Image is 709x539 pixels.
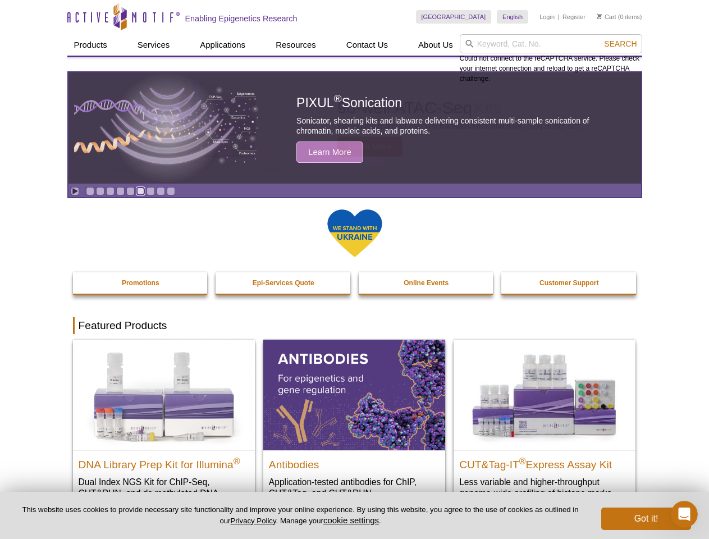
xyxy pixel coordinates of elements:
a: Cart [597,13,616,21]
img: DNA Library Prep Kit for Illumina [73,340,255,450]
a: Contact Us [340,34,395,56]
a: [GEOGRAPHIC_DATA] [416,10,492,24]
a: Register [562,13,586,21]
a: Epi-Services Quote [216,272,351,294]
strong: Online Events [404,279,449,287]
strong: Customer Support [539,279,598,287]
a: Go to slide 3 [106,187,115,195]
button: Search [601,39,640,49]
h2: Antibodies [269,454,440,471]
span: Search [604,39,637,48]
img: We Stand With Ukraine [327,208,383,258]
sup: ® [334,93,342,105]
sup: ® [234,456,240,465]
a: Go to slide 8 [157,187,165,195]
a: Resources [269,34,323,56]
a: CUT&Tag-IT® Express Assay Kit CUT&Tag-IT®Express Assay Kit Less variable and higher-throughput ge... [454,340,635,510]
button: Got it! [601,508,691,530]
h2: CUT&Tag-IT Express Assay Kit [459,454,630,471]
strong: Epi-Services Quote [253,279,314,287]
img: Your Cart [597,13,602,19]
a: Customer Support [501,272,637,294]
input: Keyword, Cat. No. [460,34,642,53]
a: About Us [411,34,460,56]
a: Go to slide 6 [136,187,145,195]
span: Learn More [296,141,363,163]
a: Toggle autoplay [71,187,79,195]
a: Applications [193,34,252,56]
img: All Antibodies [263,340,445,450]
a: Products [67,34,114,56]
img: PIXUL sonication [74,72,259,184]
p: This website uses cookies to provide necessary site functionality and improve your online experie... [18,505,583,526]
div: Could not connect to the reCAPTCHA service. Please check your internet connection and reload to g... [460,34,642,84]
a: Go to slide 1 [86,187,94,195]
h2: Featured Products [73,317,637,334]
iframe: Intercom live chat [671,501,698,528]
h2: DNA Library Prep Kit for Illumina [79,454,249,471]
a: Privacy Policy [230,517,276,525]
a: Online Events [359,272,495,294]
a: Go to slide 4 [116,187,125,195]
li: | [558,10,560,24]
a: Services [131,34,177,56]
span: PIXUL Sonication [296,95,402,110]
p: Dual Index NGS Kit for ChIP-Seq, CUT&RUN, and ds methylated DNA assays. [79,476,249,510]
a: Go to slide 5 [126,187,135,195]
a: PIXUL sonication PIXUL®Sonication Sonicator, shearing kits and labware delivering consistent mult... [68,72,641,184]
button: cookie settings [323,515,379,525]
sup: ® [519,456,526,465]
a: Go to slide 9 [167,187,175,195]
a: All Antibodies Antibodies Application-tested antibodies for ChIP, CUT&Tag, and CUT&RUN. [263,340,445,510]
li: (0 items) [597,10,642,24]
article: PIXUL Sonication [68,72,641,184]
a: DNA Library Prep Kit for Illumina DNA Library Prep Kit for Illumina® Dual Index NGS Kit for ChIP-... [73,340,255,521]
a: Promotions [73,272,209,294]
img: CUT&Tag-IT® Express Assay Kit [454,340,635,450]
a: English [497,10,528,24]
h2: Enabling Epigenetics Research [185,13,298,24]
p: Less variable and higher-throughput genome-wide profiling of histone marks​. [459,476,630,499]
a: Go to slide 7 [147,187,155,195]
p: Application-tested antibodies for ChIP, CUT&Tag, and CUT&RUN. [269,476,440,499]
a: Go to slide 2 [96,187,104,195]
p: Sonicator, shearing kits and labware delivering consistent multi-sample sonication of chromatin, ... [296,116,615,136]
strong: Promotions [122,279,159,287]
a: Login [539,13,555,21]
